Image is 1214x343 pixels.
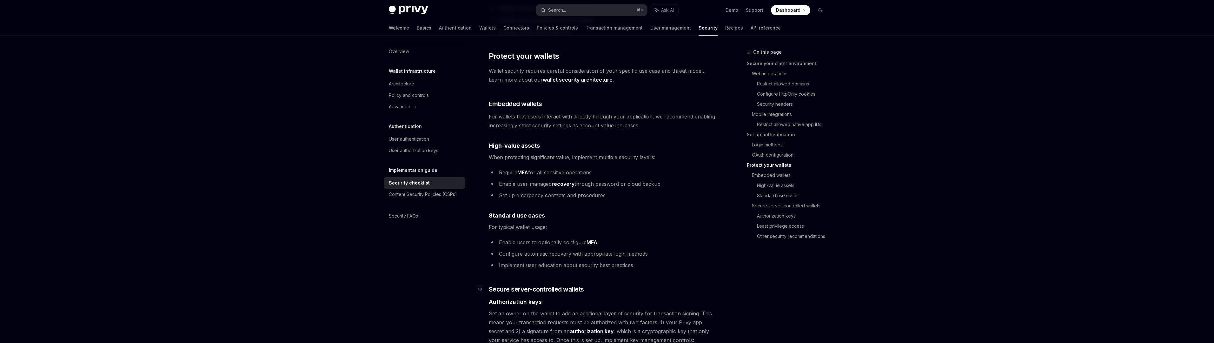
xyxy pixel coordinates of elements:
[517,169,528,176] a: MFA
[751,20,781,36] a: API reference
[417,20,431,36] a: Basics
[757,211,831,221] a: Authorization keys
[389,147,438,154] div: User authorization keys
[757,231,831,241] a: Other security recommendations
[747,58,831,69] a: Secure your client environment
[637,8,643,13] span: ⌘ K
[389,135,429,143] div: User authentication
[586,20,643,36] a: Transaction management
[489,99,542,108] span: Embedded wallets
[752,109,831,119] a: Mobile integrations
[757,180,831,191] a: High-value assets
[757,191,831,201] a: Standard use cases
[489,223,718,232] span: For typical wallet usage:
[757,99,831,109] a: Security headers
[489,238,718,247] li: Enable users to optionally configure
[384,210,465,222] a: Security FAQs
[489,66,718,84] span: Wallet security requires careful consideration of your specific use case and threat model. Learn ...
[389,20,409,36] a: Welcome
[536,4,647,16] button: Search...⌘K
[650,20,691,36] a: User management
[776,7,800,13] span: Dashboard
[384,189,465,200] a: Content Security Policies (CSPs)
[752,140,831,150] a: Login methods
[389,80,414,88] div: Architecture
[661,7,674,13] span: Ask AI
[476,285,489,294] a: Navigate to header
[752,69,831,79] a: Web integrations
[489,153,718,162] span: When protecting significant value, implement multiple security layers:
[389,103,410,111] div: Advanced
[747,160,831,170] a: Protect your wallets
[815,5,826,15] button: Toggle dark mode
[752,201,831,211] a: Secure server-controlled wallets
[489,212,545,219] strong: Standard use cases
[389,191,457,198] div: Content Security Policies (CSPs)
[384,78,465,90] a: Architecture
[699,20,718,36] a: Security
[389,91,429,99] div: Policy and controls
[489,112,718,130] span: For wallets that users interact with directly through your application, we recommend enabling inc...
[757,221,831,231] a: Least privilege access
[757,89,831,99] a: Configure HttpOnly cookies
[489,191,718,200] li: Set up emergency contacts and procedures
[726,7,738,13] a: Demo
[489,142,540,149] strong: High-value assets
[489,249,718,258] li: Configure automatic recovery with appropriate login methods
[752,170,831,180] a: Embedded wallets
[389,212,418,220] div: Security FAQs
[650,4,678,16] button: Ask AI
[389,166,437,174] h5: Implementation guide
[479,20,496,36] a: Wallets
[384,46,465,57] a: Overview
[489,51,559,61] span: Protect your wallets
[753,48,782,56] span: On this page
[587,239,597,246] a: MFA
[747,130,831,140] a: Set up authentication
[389,67,436,75] h5: Wallet infrastructure
[384,90,465,101] a: Policy and controls
[389,48,409,55] div: Overview
[757,119,831,130] a: Restrict allowed native app IDs
[552,181,574,187] a: recovery
[384,145,465,156] a: User authorization keys
[771,5,810,15] a: Dashboard
[489,261,718,270] li: Implement user education about security best practices
[389,123,422,130] h5: Authentication
[389,6,428,15] img: dark logo
[489,168,718,177] li: Require for all sensitive operations
[489,285,584,294] span: Secure server-controlled wallets
[570,328,614,335] a: authorization key
[439,20,472,36] a: Authentication
[757,79,831,89] a: Restrict allowed domains
[384,133,465,145] a: User authentication
[543,77,613,83] a: wallet security architecture
[752,150,831,160] a: OAuth configuration
[725,20,743,36] a: Recipes
[389,179,430,187] div: Security checklist
[537,20,578,36] a: Policies & controls
[503,20,529,36] a: Connectors
[489,298,542,306] span: Authorization keys
[746,7,763,13] a: Support
[489,179,718,188] li: Enable user-managed through password or cloud backup
[548,6,566,14] div: Search...
[384,177,465,189] a: Security checklist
